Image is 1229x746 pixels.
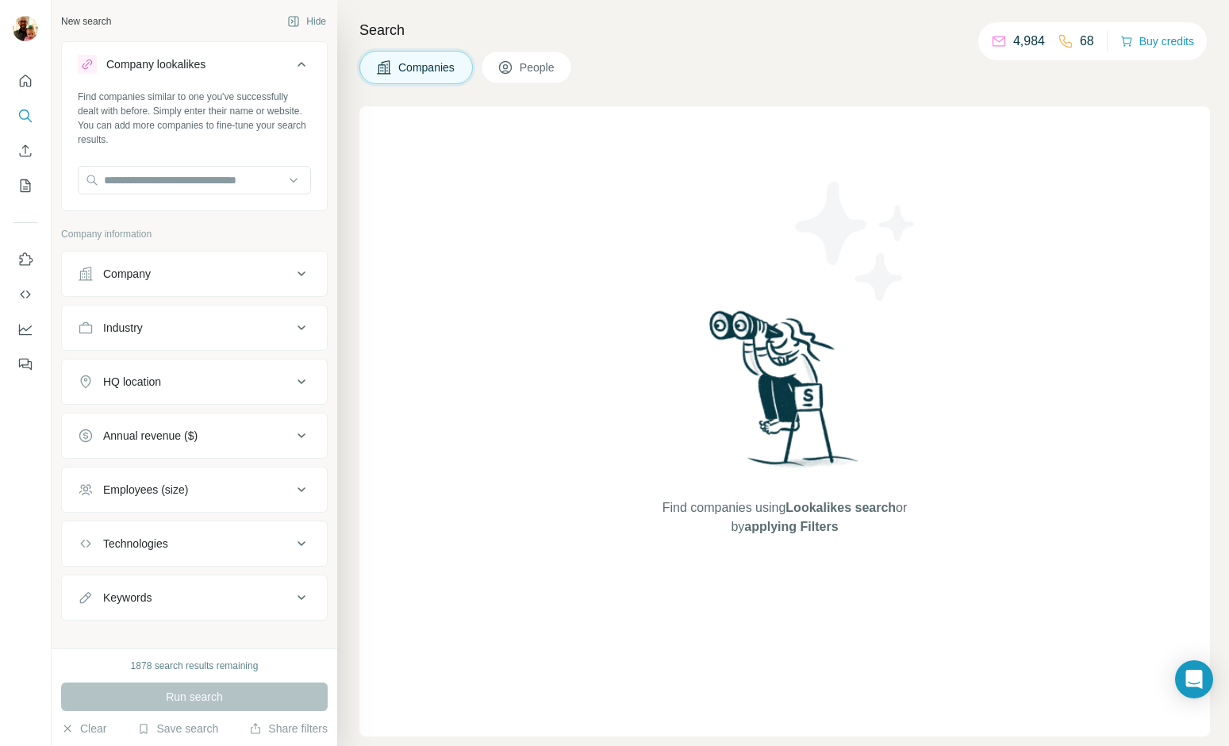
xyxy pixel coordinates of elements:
[61,721,106,736] button: Clear
[1013,32,1045,51] p: 4,984
[62,417,327,455] button: Annual revenue ($)
[13,280,38,309] button: Use Surfe API
[13,315,38,344] button: Dashboard
[702,306,867,483] img: Surfe Illustration - Woman searching with binoculars
[785,501,896,514] span: Lookalikes search
[131,659,259,673] div: 1878 search results remaining
[520,60,556,75] span: People
[137,721,218,736] button: Save search
[103,266,151,282] div: Company
[62,363,327,401] button: HQ location
[103,320,143,336] div: Industry
[13,171,38,200] button: My lists
[106,56,205,72] div: Company lookalikes
[103,374,161,390] div: HQ location
[62,255,327,293] button: Company
[78,90,311,147] div: Find companies similar to one you've successfully dealt with before. Simply enter their name or w...
[13,350,38,379] button: Feedback
[62,579,327,617] button: Keywords
[13,16,38,41] img: Avatar
[1175,660,1213,698] div: Open Intercom Messenger
[13,245,38,274] button: Use Surfe on LinkedIn
[1080,32,1094,51] p: 68
[103,482,188,498] div: Employees (size)
[61,14,111,29] div: New search
[103,536,168,552] div: Technologies
[13,102,38,130] button: Search
[744,520,838,533] span: applying Filters
[785,170,928,313] img: Surfe Illustration - Stars
[103,428,198,444] div: Annual revenue ($)
[62,45,327,90] button: Company lookalikes
[62,471,327,509] button: Employees (size)
[13,137,38,165] button: Enrich CSV
[62,309,327,347] button: Industry
[13,67,38,95] button: Quick start
[249,721,328,736] button: Share filters
[62,525,327,563] button: Technologies
[103,590,152,606] div: Keywords
[276,10,337,33] button: Hide
[1120,30,1194,52] button: Buy credits
[61,227,328,241] p: Company information
[359,19,1210,41] h4: Search
[398,60,456,75] span: Companies
[658,498,912,536] span: Find companies using or by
